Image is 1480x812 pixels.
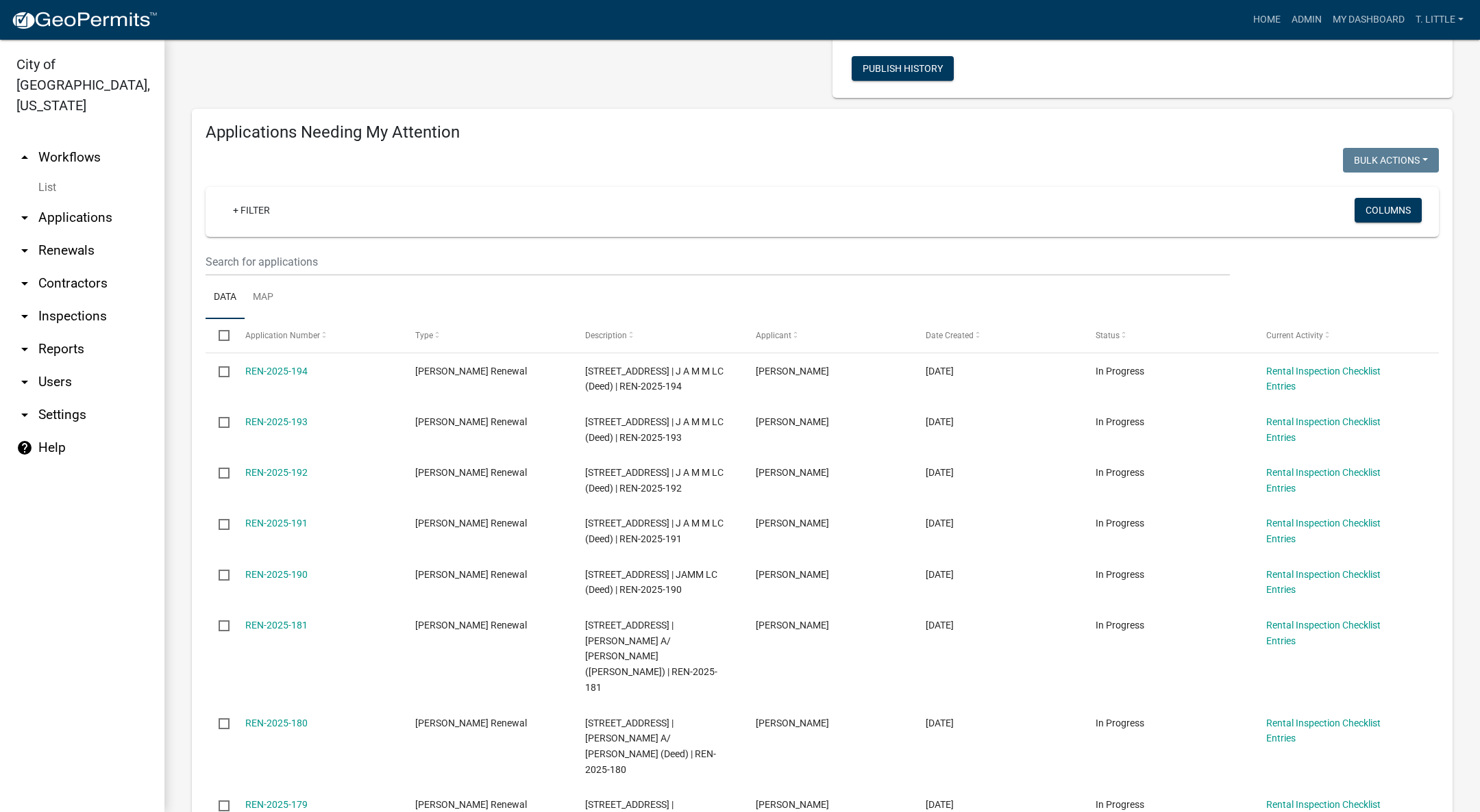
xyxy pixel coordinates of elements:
span: 304 W 1ST AVE | J A M M LC (Deed) | REN-2025-193 [585,416,724,443]
a: REN-2025-193 [245,416,308,427]
span: Type [415,331,433,340]
span: Rental Registration Renewal [415,416,527,427]
i: arrow_drop_up [16,149,33,166]
a: Rental Inspection Checklist Entries [1266,718,1381,744]
input: Search for applications [206,248,1230,276]
span: 10/03/2025 [926,718,954,728]
span: 10/03/2025 [926,620,954,631]
wm-modal-confirm: Workflow Publish History [852,64,954,75]
a: Admin [1286,7,1327,33]
a: Rental Inspection Checklist Entries [1266,569,1381,596]
a: Rental Inspection Checklist Entries [1266,620,1381,646]
a: T. Little [1410,7,1469,33]
i: arrow_drop_down [16,341,33,357]
i: arrow_drop_down [16,374,33,390]
a: My Dashboard [1327,7,1410,33]
span: In Progress [1096,467,1144,478]
datatable-header-cell: Select [206,319,232,352]
span: Larry McConnell [756,569,829,580]
button: Bulk Actions [1343,148,1439,173]
a: REN-2025-179 [245,799,308,810]
span: Rental Registration Renewal [415,467,527,478]
span: 706 W 4TH AVE | J A M M LC (Deed) | REN-2025-192 [585,467,724,494]
a: Home [1248,7,1286,33]
a: Map [245,276,282,320]
span: In Progress [1096,620,1144,631]
button: Publish History [852,56,954,81]
button: Columns [1355,198,1422,223]
span: Description [585,331,627,340]
a: Rental Inspection Checklist Entries [1266,518,1381,544]
a: REN-2025-191 [245,518,308,529]
i: arrow_drop_down [16,407,33,423]
span: Larry McConnell [756,467,829,478]
span: 307 E 1ST AVE | J A M M LC (Deed) | REN-2025-194 [585,366,724,392]
a: REN-2025-194 [245,366,308,377]
span: 10/03/2025 [926,799,954,810]
span: Applicant [756,331,791,340]
datatable-header-cell: Description [572,319,742,352]
span: Larry McConnell [756,416,829,427]
span: 10/08/2025 [926,518,954,529]
a: Rental Inspection Checklist Entries [1266,366,1381,392]
span: 1101 W 1ST AVE | FRY, BRADY A/ ROSENBERGER-FRY, DIANE (Deed) | REN-2025-181 [585,620,717,693]
span: 10/08/2025 [926,366,954,377]
span: Larry McConnell [756,518,829,529]
i: help [16,440,33,456]
span: Brady Fry [756,620,829,631]
a: Rental Inspection Checklist Entries [1266,416,1381,443]
span: Date Created [926,331,974,340]
a: REN-2025-192 [245,467,308,478]
span: Rental Registration Renewal [415,620,527,631]
datatable-header-cell: Status [1083,319,1253,352]
span: In Progress [1096,799,1144,810]
span: In Progress [1096,569,1144,580]
a: + Filter [222,198,281,223]
i: arrow_drop_down [16,275,33,292]
i: arrow_drop_down [16,210,33,226]
span: Brady Fry [756,718,829,728]
span: In Progress [1096,366,1144,377]
datatable-header-cell: Application Number [232,319,402,352]
span: Rental Registration Renewal [415,366,527,377]
span: 10/08/2025 [926,569,954,580]
span: Current Activity [1266,331,1323,340]
span: 1003 W 1ST AVE | FRY, BRADY A/ ROSENBERGER-FRY, DIANE (Deed) | REN-2025-180 [585,718,716,775]
span: Rental Registration Renewal [415,569,527,580]
i: arrow_drop_down [16,308,33,325]
span: Rental Registration Renewal [415,518,527,529]
span: 500 E ASHLAND AVE | JAMM LC (Deed) | REN-2025-190 [585,569,717,596]
a: REN-2025-190 [245,569,308,580]
datatable-header-cell: Current Activity [1253,319,1423,352]
datatable-header-cell: Date Created [913,319,1083,352]
span: In Progress [1096,416,1144,427]
h4: Applications Needing My Attention [206,123,1439,142]
span: Larry McConnell [756,366,829,377]
span: 10/08/2025 [926,416,954,427]
a: Rental Inspection Checklist Entries [1266,467,1381,494]
span: 500 E SALEM AVE | J A M M LC (Deed) | REN-2025-191 [585,518,724,544]
span: In Progress [1096,718,1144,728]
a: REN-2025-181 [245,620,308,631]
span: Status [1096,331,1120,340]
a: Data [206,276,245,320]
span: Application Number [245,331,320,340]
datatable-header-cell: Type [402,319,572,352]
a: REN-2025-180 [245,718,308,728]
datatable-header-cell: Applicant [743,319,913,352]
i: arrow_drop_down [16,242,33,259]
span: In Progress [1096,518,1144,529]
span: Brady Fry [756,799,829,810]
span: Rental Registration Renewal [415,799,527,810]
span: Rental Registration Renewal [415,718,527,728]
span: 10/08/2025 [926,467,954,478]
